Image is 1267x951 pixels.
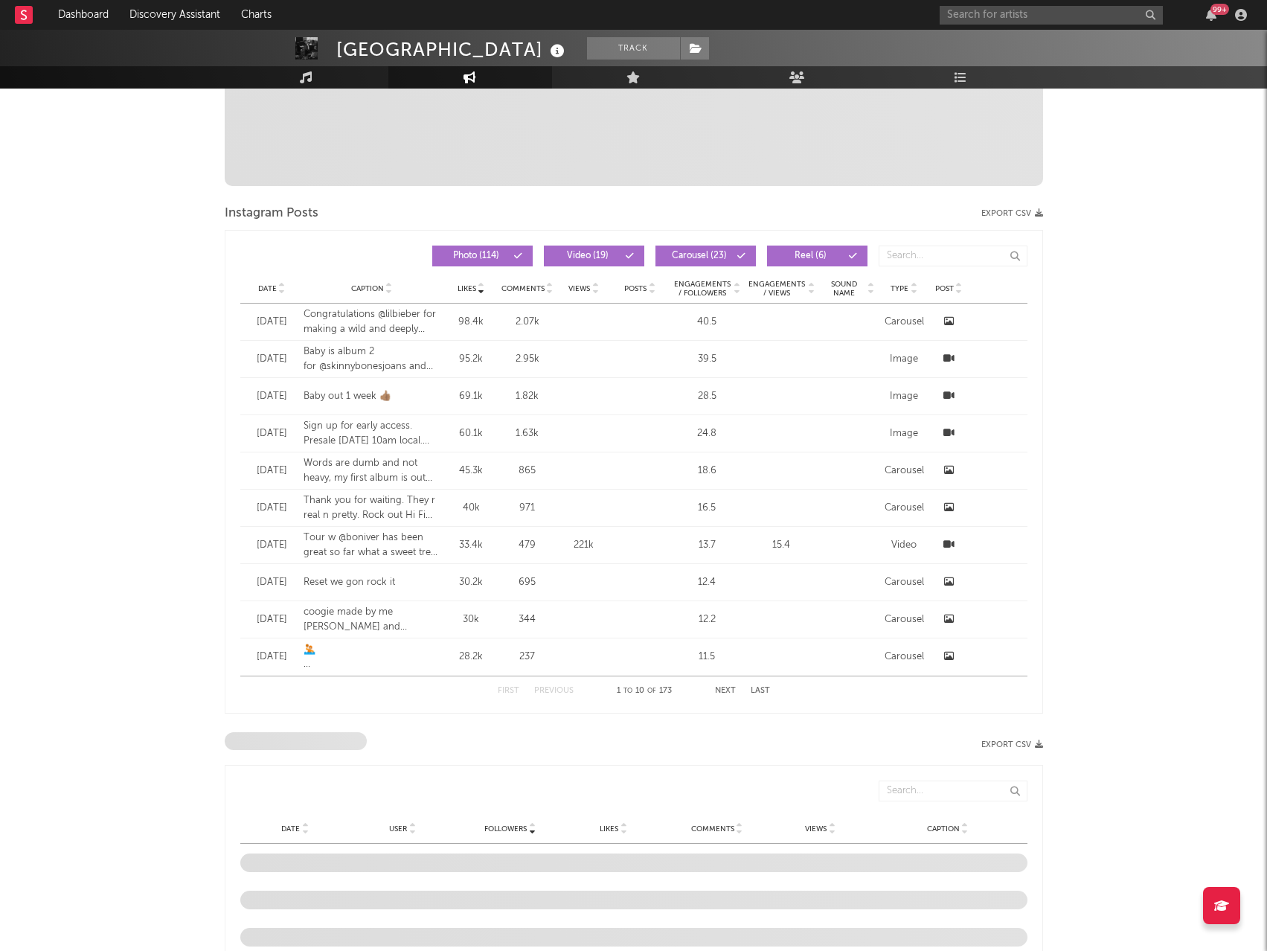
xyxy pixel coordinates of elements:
div: 🤽🏼 @ssense @skinnybonesjoans @abshoots [304,643,441,672]
span: Views [805,824,827,833]
span: Caption [927,824,960,833]
span: Engagements / Views [748,280,806,298]
div: 98.4k [448,315,494,330]
div: Reset we gon rock it [304,575,441,590]
div: 237 [501,650,554,665]
span: Top Instagram Mentions [225,732,367,750]
div: Tour w @boniver has been great so far what a sweet treat don’t forget to Appreciate the musclefol... [304,531,441,560]
div: 45.3k [448,464,494,478]
div: coogie made by me [PERSON_NAME] and [PERSON_NAME] some months ago when we explored the Northern R... [304,605,441,634]
div: 28.2k [448,650,494,665]
button: 99+ [1206,9,1216,21]
span: Carousel ( 23 ) [665,252,734,260]
span: Likes [458,284,476,293]
div: 18.6 [673,464,740,478]
span: Caption [351,284,384,293]
div: 95.2k [448,352,494,367]
div: [DATE] [248,538,296,553]
button: Carousel(23) [655,246,756,266]
div: 60.1k [448,426,494,441]
span: Date [281,824,300,833]
div: 30k [448,612,494,627]
div: Baby out 1 week 👍🏽 [304,389,441,404]
input: Search... [879,781,1027,801]
span: Engagements / Followers [673,280,731,298]
input: Search... [879,246,1027,266]
div: 16.5 [673,501,740,516]
div: [DATE] [248,650,296,665]
button: Reel(6) [767,246,867,266]
div: 12.2 [673,612,740,627]
div: [DATE] [248,612,296,627]
div: 1.63k [501,426,554,441]
div: [DATE] [248,501,296,516]
div: 865 [501,464,554,478]
div: Carousel [882,650,926,665]
div: 695 [501,575,554,590]
div: [DATE] [248,315,296,330]
div: Image [882,352,926,367]
span: of [647,688,656,694]
button: Photo(114) [432,246,533,266]
div: [DATE] [248,389,296,404]
button: Export CSV [981,740,1043,749]
button: Track [587,37,680,60]
div: 1.82k [501,389,554,404]
div: Thank you for waiting. They r real n pretty. Rock out Hi Fi style. @EddieMandell designed the ves... [304,493,441,522]
div: Carousel [882,315,926,330]
div: 13.7 [673,538,740,553]
div: Baby is album 2 for @skinnybonesjoans and our son Baby Made in a fever storm and I couldn’t have ... [304,345,441,374]
span: Likes [600,824,618,833]
span: Instagram Posts [225,205,318,222]
div: 479 [501,538,554,553]
div: 28.5 [673,389,740,404]
span: to [623,688,632,694]
button: First [498,687,519,695]
span: Reel ( 6 ) [777,252,845,260]
div: Image [882,389,926,404]
span: User [389,824,407,833]
div: 221k [561,538,607,553]
div: Carousel [882,575,926,590]
button: Previous [534,687,574,695]
div: 11.5 [673,650,740,665]
div: Carousel [882,501,926,516]
div: 12.4 [673,575,740,590]
div: 2.07k [501,315,554,330]
span: Comments [691,824,734,833]
span: Followers [484,824,527,833]
div: 33.4k [448,538,494,553]
div: 30.2k [448,575,494,590]
div: Congratulations @lilbieber for making a wild and deeply inspiring record. Grateful to have been a... [304,307,441,336]
span: Sound Name [822,280,865,298]
div: 69.1k [448,389,494,404]
span: Views [568,284,590,293]
div: 344 [501,612,554,627]
div: Carousel [882,464,926,478]
div: [DATE] [248,426,296,441]
div: [GEOGRAPHIC_DATA] [336,37,568,62]
span: Photo ( 114 ) [442,252,510,260]
button: Next [715,687,736,695]
div: Image [882,426,926,441]
div: 971 [501,501,554,516]
button: Video(19) [544,246,644,266]
span: Post [935,284,954,293]
span: Video ( 19 ) [554,252,622,260]
div: 40.5 [673,315,740,330]
button: Last [751,687,770,695]
div: 1 10 173 [603,682,685,700]
span: Posts [624,284,647,293]
span: Date [258,284,277,293]
span: Type [891,284,908,293]
span: Comments [501,284,545,293]
button: Export CSV [981,209,1043,218]
div: [DATE] [248,464,296,478]
input: Search for artists [940,6,1163,25]
div: Words are dumb and not heavy, my first album is out and I’m truly overwhelmed and partially depre... [304,456,441,485]
div: Video [882,538,926,553]
div: 15.4 [748,538,815,553]
div: 24.8 [673,426,740,441]
div: 39.5 [673,352,740,367]
div: 99 + [1210,4,1229,15]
